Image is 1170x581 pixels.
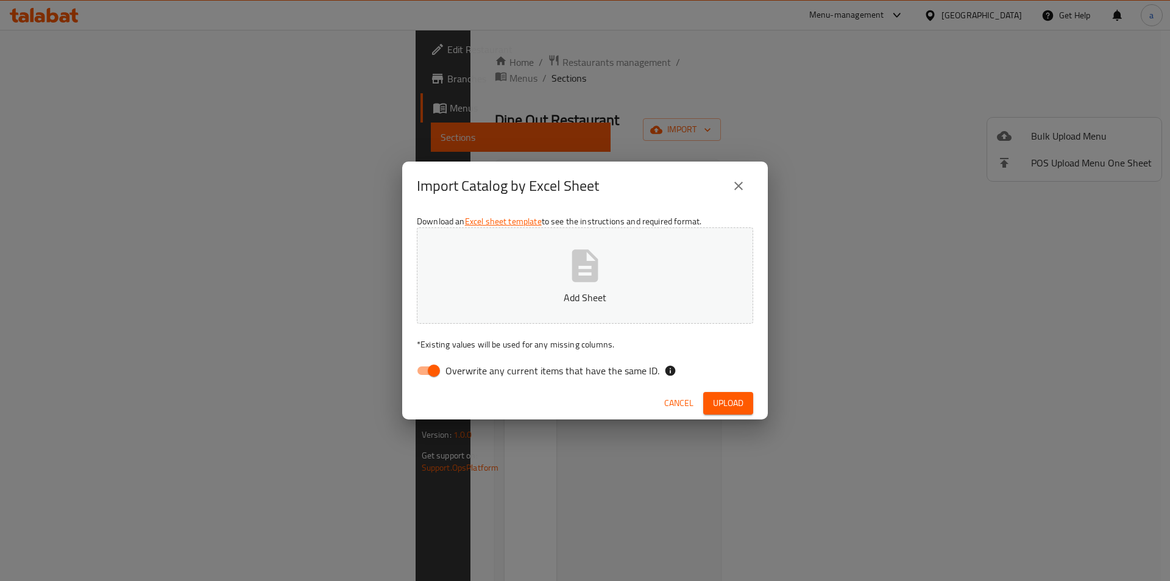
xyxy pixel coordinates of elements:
p: Existing values will be used for any missing columns. [417,338,753,351]
button: Cancel [659,392,698,415]
svg: If the overwrite option isn't selected, then the items that match an existing ID will be ignored ... [664,365,676,377]
button: close [724,171,753,201]
h2: Import Catalog by Excel Sheet [417,176,599,196]
button: Add Sheet [417,227,753,324]
p: Add Sheet [436,290,734,305]
span: Upload [713,396,743,411]
a: Excel sheet template [465,213,542,229]
div: Download an to see the instructions and required format. [402,210,768,387]
span: Cancel [664,396,693,411]
span: Overwrite any current items that have the same ID. [445,363,659,378]
button: Upload [703,392,753,415]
